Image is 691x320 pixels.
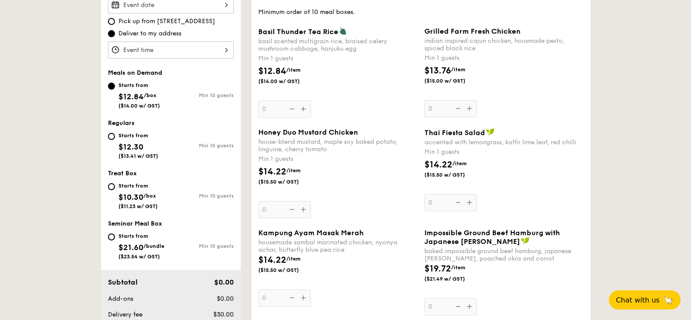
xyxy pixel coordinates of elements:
[118,132,158,139] div: Starts from
[424,37,583,52] div: indian inspired cajun chicken, housmade pesto, spiced black rice
[171,193,234,199] div: Min 10 guests
[258,28,338,36] span: Basil Thunder Tea Rice
[286,256,301,262] span: /item
[452,160,467,167] span: /item
[118,142,143,152] span: $12.30
[143,193,156,199] span: /box
[424,148,583,157] div: Min 1 guests
[144,92,156,98] span: /box
[108,295,133,303] span: Add-ons
[258,255,286,265] span: $14.22
[286,67,301,73] span: /item
[424,275,484,282] span: ($21.49 w/ GST)
[258,167,286,177] span: $14.22
[118,92,144,101] span: $12.84
[339,27,347,35] img: icon-vegetarian.fe4039eb.svg
[521,237,530,245] img: icon-vegan.f8ff3823.svg
[118,82,160,89] div: Starts from
[108,18,115,25] input: Pick up from [STREET_ADDRESS]
[108,30,115,37] input: Deliver to my address
[118,17,215,26] span: Pick up from [STREET_ADDRESS]
[108,220,162,227] span: Seminar Meal Box
[258,155,417,163] div: Min 1 guests
[258,54,417,63] div: Min 1 guests
[118,29,181,38] span: Deliver to my address
[216,295,233,303] span: $0.00
[118,153,158,159] span: ($13.41 w/ GST)
[424,27,521,35] span: Grilled Farm Fresh Chicken
[118,203,158,209] span: ($11.23 w/ GST)
[258,239,417,254] div: housemade sambal marinated chicken, nyonya achar, butterfly blue pea rice
[118,233,164,240] div: Starts from
[424,171,484,178] span: ($15.50 w/ GST)
[424,229,560,246] span: Impossible Ground Beef Hamburg with Japanese [PERSON_NAME]
[118,103,160,109] span: ($14.00 w/ GST)
[424,54,583,63] div: Min 1 guests
[486,128,495,136] img: icon-vegan.f8ff3823.svg
[451,66,465,73] span: /item
[424,77,484,84] span: ($15.00 w/ GST)
[616,296,660,304] span: Chat with us
[258,267,318,274] span: ($15.50 w/ GST)
[258,138,417,153] div: house-blend mustard, maple soy baked potato, linguine, cherry tomato
[118,243,143,252] span: $21.60
[108,170,137,177] span: Treat Box
[663,295,674,305] span: 🦙
[214,278,233,286] span: $0.00
[424,66,451,76] span: $13.76
[258,178,318,185] span: ($15.50 w/ GST)
[258,78,318,85] span: ($14.00 w/ GST)
[108,69,162,77] span: Meals on Demand
[258,128,358,136] span: Honey Duo Mustard Chicken
[424,129,485,137] span: Thai Fiesta Salad
[118,254,160,260] span: ($23.54 w/ GST)
[171,92,234,98] div: Min 10 guests
[108,278,138,286] span: Subtotal
[108,233,115,240] input: Starts from$21.60/bundle($23.54 w/ GST)Min 10 guests
[108,311,142,318] span: Delivery fee
[108,119,135,127] span: Regulars
[258,38,417,52] div: basil scented multigrain rice, braised celery mushroom cabbage, hanjuku egg
[108,83,115,90] input: Starts from$12.84/box($14.00 w/ GST)Min 10 guests
[108,42,234,59] input: Event time
[424,160,452,170] span: $14.22
[213,311,233,318] span: $30.00
[424,247,583,262] div: baked impossible ground beef hamburg, japanese [PERSON_NAME], poached okra and carrot
[258,229,364,237] span: Kampung Ayam Masak Merah
[171,143,234,149] div: Min 10 guests
[143,243,164,249] span: /bundle
[609,290,681,310] button: Chat with us🦙
[258,66,286,77] span: $12.84
[286,167,301,174] span: /item
[171,243,234,249] div: Min 10 guests
[451,264,465,271] span: /item
[108,133,115,140] input: Starts from$12.30($13.41 w/ GST)Min 10 guests
[424,264,451,274] span: $19.72
[424,139,583,146] div: accented with lemongrass, kaffir lime leaf, red chilli
[118,192,143,202] span: $10.30
[118,182,158,189] div: Starts from
[108,183,115,190] input: Starts from$10.30/box($11.23 w/ GST)Min 10 guests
